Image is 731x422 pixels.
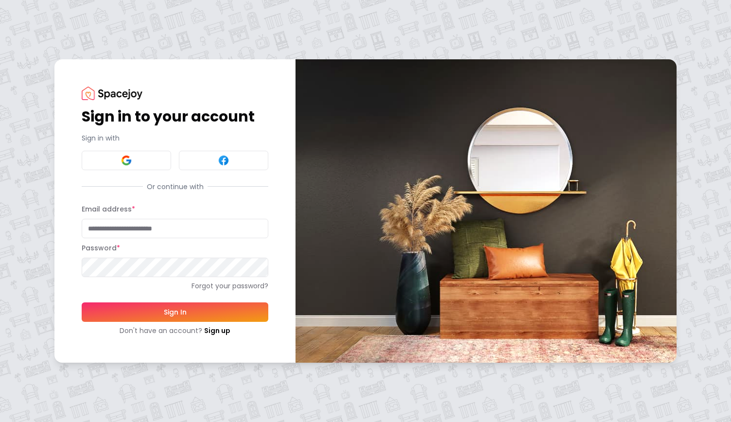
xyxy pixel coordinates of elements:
[82,243,120,253] label: Password
[82,133,268,143] p: Sign in with
[204,326,230,335] a: Sign up
[82,87,142,100] img: Spacejoy Logo
[296,59,677,362] img: banner
[82,108,268,125] h1: Sign in to your account
[82,281,268,291] a: Forgot your password?
[82,326,268,335] div: Don't have an account?
[143,182,208,192] span: Or continue with
[218,155,229,166] img: Facebook signin
[82,302,268,322] button: Sign In
[121,155,132,166] img: Google signin
[82,204,135,214] label: Email address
